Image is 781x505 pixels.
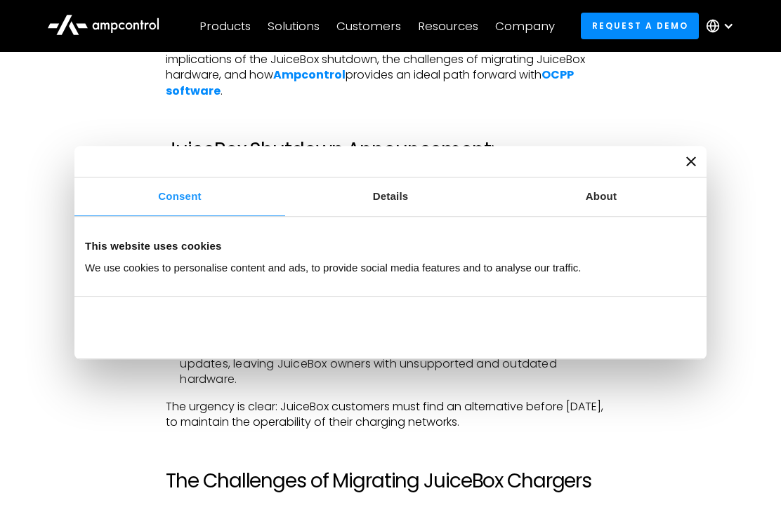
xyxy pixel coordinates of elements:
h2: JuiceBox Shutdown Announcement: What’s Happening? [166,138,615,185]
div: Company [495,18,555,34]
div: This website uses cookies [85,238,696,255]
div: Products [199,18,251,34]
a: About [496,177,707,216]
div: Solutions [268,18,320,34]
span: We use cookies to personalise content and ads, to provide social media features and to analyse ou... [85,262,582,274]
a: Details [285,177,496,216]
a: Ampcontrol [273,67,346,83]
p: If you’re facing this situation, it’s important to act quickly and choose a . This article will w... [166,20,615,99]
h2: The Challenges of Migrating JuiceBox Chargers [166,469,615,493]
a: OCPP software [166,67,574,98]
li: : Enel X Way will no longer offer customer service or updates, leaving JuiceBox owners with unsup... [180,340,615,387]
div: Resources [418,18,478,34]
div: Customers [336,18,401,34]
a: Request a demo [581,13,699,39]
button: Okay [494,307,696,348]
a: Consent [74,177,285,216]
button: Close banner [686,156,696,166]
p: The urgency is clear: JuiceBox customers must find an alternative before [DATE], to maintain the ... [166,399,615,431]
